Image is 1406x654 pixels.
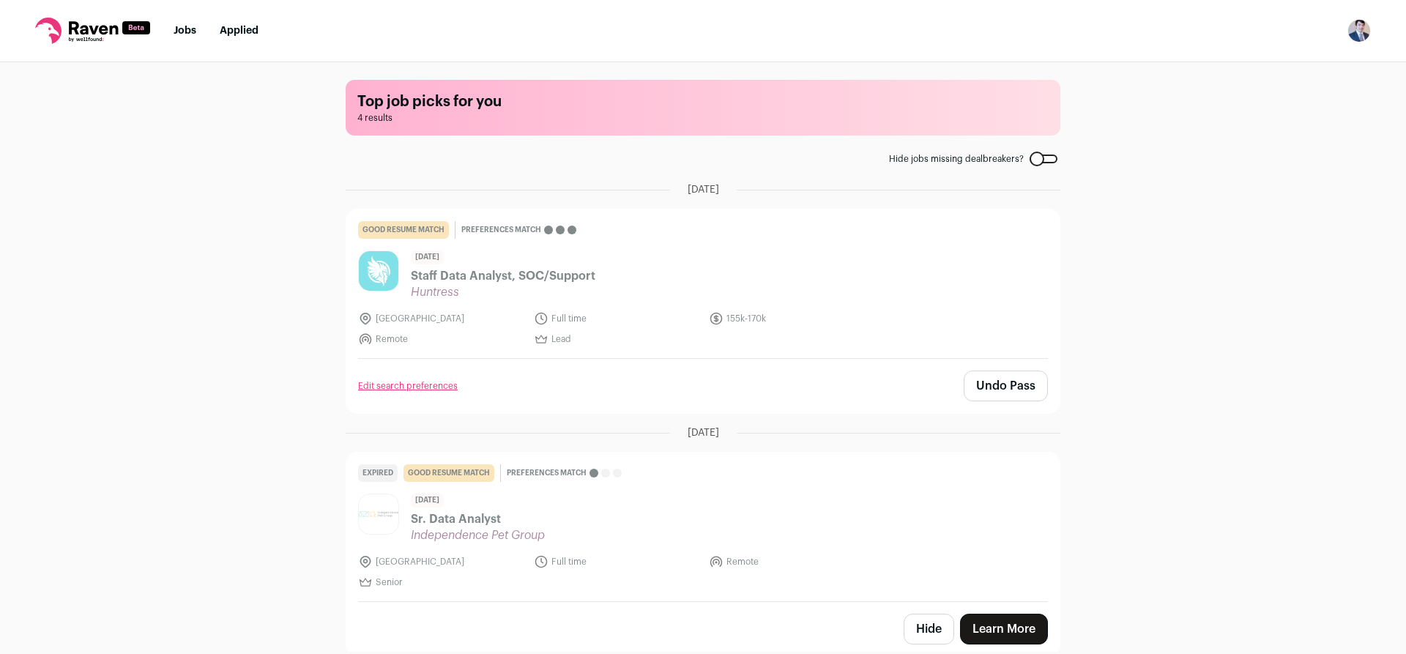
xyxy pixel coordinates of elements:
span: Independence Pet Group [411,528,545,543]
span: [DATE] [688,182,719,197]
a: Edit search preferences [358,380,458,392]
li: Lead [534,332,701,346]
h1: Top job picks for you [357,92,1049,112]
div: Expired [358,464,398,482]
li: [GEOGRAPHIC_DATA] [358,554,525,569]
img: 2207613-medium_jpg [1347,19,1371,42]
div: good resume match [403,464,494,482]
li: 155k-170k [709,311,876,326]
li: Senior [358,575,525,590]
span: Sr. Data Analyst [411,510,545,528]
span: Staff Data Analyst, SOC/Support [411,267,595,285]
button: Hide [904,614,954,644]
a: Jobs [174,26,196,36]
span: Preferences match [507,466,587,480]
button: Open dropdown [1347,19,1371,42]
span: [DATE] [688,426,719,440]
a: Expired good resume match Preferences match [DATE] Sr. Data Analyst Independence Pet Group [GEOGR... [346,453,1060,601]
span: Preferences match [461,223,541,237]
span: [DATE] [411,250,444,264]
div: good resume match [358,221,449,239]
img: 4331aff32d23916fec0fda9fbb4b91684d0b3c5726a0ce9651b3c2ca714ecf6b.jpg [359,251,398,291]
span: [DATE] [411,494,444,508]
li: Full time [534,554,701,569]
a: good resume match Preferences match [DATE] Staff Data Analyst, SOC/Support Huntress [GEOGRAPHIC_D... [346,209,1060,358]
a: Learn More [960,614,1048,644]
li: [GEOGRAPHIC_DATA] [358,311,525,326]
li: Full time [534,311,701,326]
a: Applied [220,26,258,36]
button: Undo Pass [964,371,1048,401]
li: Remote [709,554,876,569]
li: Remote [358,332,525,346]
span: Hide jobs missing dealbreakers? [889,153,1024,165]
img: eefc18db47d40f21e62e00158622d946ad2e2fd3fa9b5b99f91d89a04f208b49.png [359,511,398,518]
span: Huntress [411,285,595,300]
span: 4 results [357,112,1049,124]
